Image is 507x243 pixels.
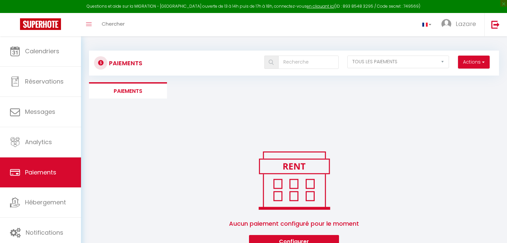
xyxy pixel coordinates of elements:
[278,56,339,69] input: Recherche
[456,20,476,28] span: Lazare
[252,148,337,212] img: rent.png
[307,3,334,9] a: en cliquant ici
[441,19,451,29] img: ...
[479,215,507,243] iframe: LiveChat chat widget
[25,168,56,176] span: Paiements
[458,56,490,69] button: Actions
[25,138,52,146] span: Analytics
[20,18,61,30] img: Super Booking
[25,108,55,116] span: Messages
[436,13,484,36] a: ... Lazare
[25,77,64,86] span: Réservations
[491,20,500,29] img: logout
[229,212,359,235] span: Aucun paiement configuré pour le moment
[97,13,130,36] a: Chercher
[102,20,125,27] span: Chercher
[109,56,142,71] h3: Paiements
[25,47,59,55] span: Calendriers
[26,228,63,237] span: Notifications
[89,82,167,99] li: Paiements
[25,198,66,206] span: Hébergement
